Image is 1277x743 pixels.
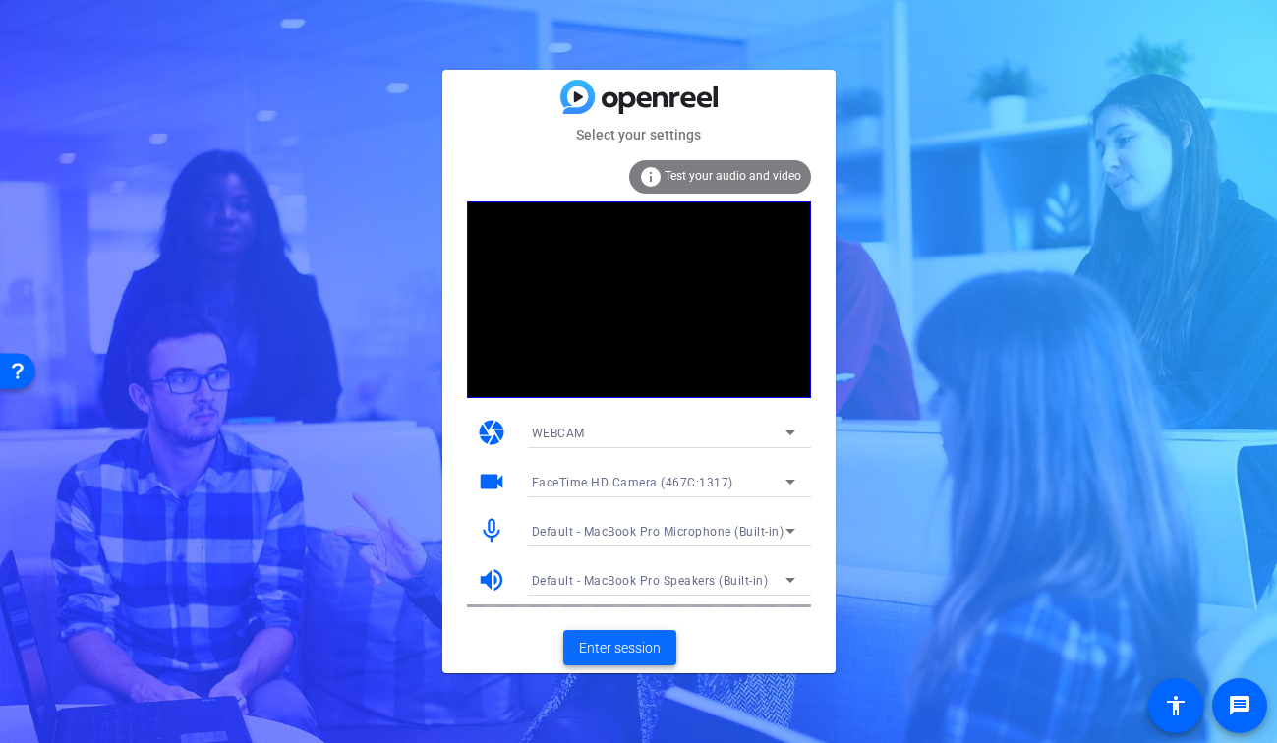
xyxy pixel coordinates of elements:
[442,124,836,145] mat-card-subtitle: Select your settings
[563,630,676,665] button: Enter session
[477,418,506,447] mat-icon: camera
[579,638,661,658] span: Enter session
[477,565,506,595] mat-icon: volume_up
[639,165,663,189] mat-icon: info
[560,80,718,114] img: blue-gradient.svg
[665,169,801,183] span: Test your audio and video
[532,525,784,539] span: Default - MacBook Pro Microphone (Built-in)
[1164,694,1188,717] mat-icon: accessibility
[532,476,733,489] span: FaceTime HD Camera (467C:1317)
[477,516,506,545] mat-icon: mic_none
[532,574,769,588] span: Default - MacBook Pro Speakers (Built-in)
[532,427,585,440] span: WEBCAM
[477,467,506,496] mat-icon: videocam
[1228,694,1251,717] mat-icon: message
